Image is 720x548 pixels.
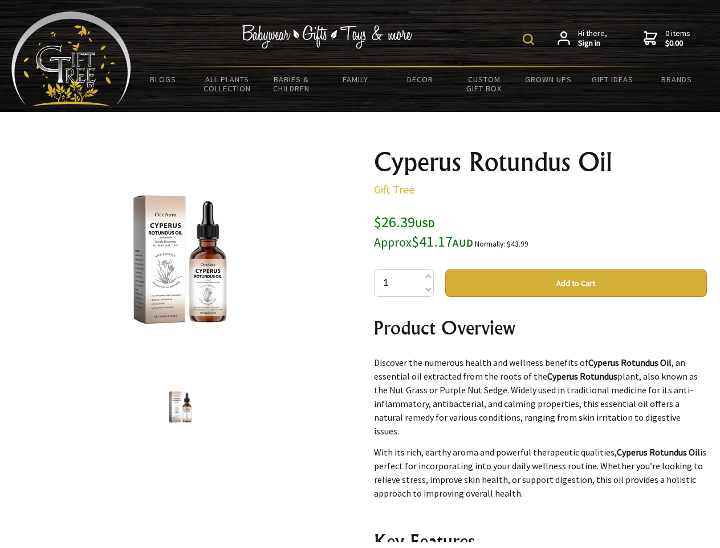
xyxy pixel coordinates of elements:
[11,11,131,106] img: Babyware - Gifts - Toys and more...
[445,269,707,297] button: Add to Cart
[374,356,707,438] p: Discover the numerous health and wellness benefits of , an essential oil extracted from the roots...
[475,239,528,249] small: Normally: $43.99
[91,171,269,349] img: Cyperus Rotundus Oil
[644,29,690,49] a: 0 items$0.00
[452,67,516,100] a: Custom Gift Box
[665,28,690,49] span: 0 items
[242,25,413,49] img: Babywear - Gifts - Toys & more
[453,236,473,249] span: AUD
[388,67,452,91] a: Decor
[547,370,617,382] strong: Cyperus Rotundus
[374,182,414,196] a: Gift Tree
[645,67,709,91] a: Brands
[374,212,473,251] span: $26.39 $41.17
[374,148,707,176] h1: Cyperus Rotundus Oil
[617,446,700,458] strong: Cyperus Rotundus Oil
[324,67,388,91] a: Family
[374,235,412,250] small: Approx
[578,29,607,49] span: Hi there,
[259,67,324,100] a: Babies & Children
[374,314,707,341] h2: Product Overview
[516,67,580,91] a: Grown Ups
[665,38,690,49] strong: $0.00
[158,385,202,429] img: Cyperus Rotundus Oil
[131,67,196,91] a: BLOGS
[558,29,607,49] a: Hi there,Sign in
[578,38,607,49] strong: Sign in
[523,34,534,45] img: product search
[588,357,672,368] strong: Cyperus Rotundus Oil
[374,445,707,500] p: With its rich, earthy aroma and powerful therapeutic qualities, is perfect for incorporating into...
[415,217,435,230] span: USD
[580,67,645,91] a: Gift Ideas
[196,67,260,100] a: All Plants Collection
